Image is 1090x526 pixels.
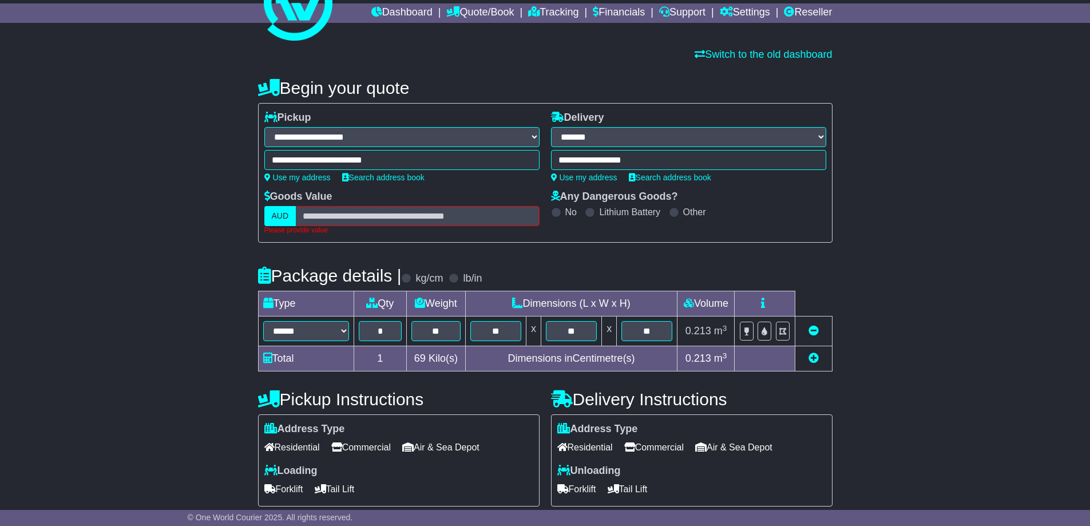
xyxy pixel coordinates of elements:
[599,207,660,217] label: Lithium Battery
[526,317,541,346] td: x
[264,465,318,477] label: Loading
[557,480,596,498] span: Forklift
[342,173,425,182] a: Search address book
[624,438,684,456] span: Commercial
[331,438,391,456] span: Commercial
[465,346,677,371] td: Dimensions in Centimetre(s)
[463,272,482,285] label: lb/in
[551,112,604,124] label: Delivery
[446,3,514,23] a: Quote/Book
[608,480,648,498] span: Tail Lift
[258,78,833,97] h4: Begin your quote
[188,513,353,522] span: © One World Courier 2025. All rights reserved.
[407,291,466,317] td: Weight
[808,325,819,337] a: Remove this item
[659,3,705,23] a: Support
[551,390,833,409] h4: Delivery Instructions
[723,351,727,360] sup: 3
[258,390,540,409] h4: Pickup Instructions
[465,291,677,317] td: Dimensions (L x W x H)
[551,191,678,203] label: Any Dangerous Goods?
[414,353,426,364] span: 69
[264,480,303,498] span: Forklift
[557,423,638,436] label: Address Type
[264,112,311,124] label: Pickup
[714,353,727,364] span: m
[264,423,345,436] label: Address Type
[407,346,466,371] td: Kilo(s)
[683,207,706,217] label: Other
[677,291,735,317] td: Volume
[714,325,727,337] span: m
[695,49,832,60] a: Switch to the old dashboard
[808,353,819,364] a: Add new item
[264,206,296,226] label: AUD
[315,480,355,498] span: Tail Lift
[723,324,727,333] sup: 3
[593,3,645,23] a: Financials
[354,291,407,317] td: Qty
[264,226,540,234] div: Please provide value
[371,3,433,23] a: Dashboard
[264,191,332,203] label: Goods Value
[557,465,621,477] label: Unloading
[685,325,711,337] span: 0.213
[415,272,443,285] label: kg/cm
[258,291,354,317] td: Type
[557,438,613,456] span: Residential
[720,3,770,23] a: Settings
[264,173,331,182] a: Use my address
[258,266,402,285] h4: Package details |
[565,207,577,217] label: No
[629,173,711,182] a: Search address book
[784,3,832,23] a: Reseller
[258,346,354,371] td: Total
[695,438,772,456] span: Air & Sea Depot
[264,438,320,456] span: Residential
[551,173,617,182] a: Use my address
[685,353,711,364] span: 0.213
[602,317,617,346] td: x
[354,346,407,371] td: 1
[528,3,578,23] a: Tracking
[402,438,479,456] span: Air & Sea Depot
